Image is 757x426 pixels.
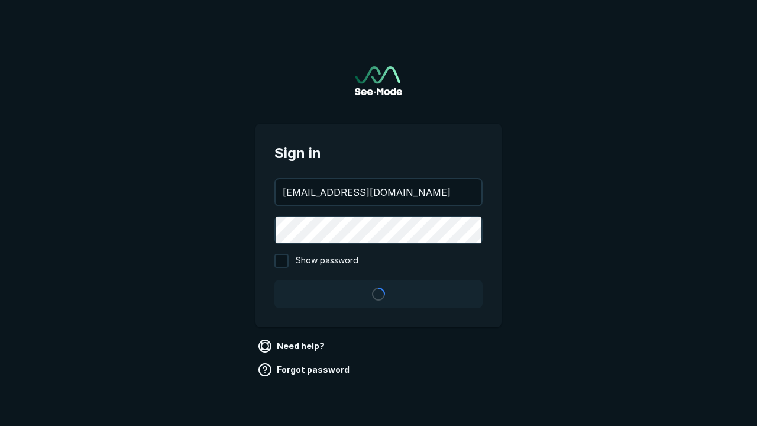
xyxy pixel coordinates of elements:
span: Sign in [274,143,483,164]
img: See-Mode Logo [355,66,402,95]
a: Forgot password [255,360,354,379]
input: your@email.com [276,179,481,205]
span: Show password [296,254,358,268]
a: Need help? [255,337,329,356]
a: Go to sign in [355,66,402,95]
